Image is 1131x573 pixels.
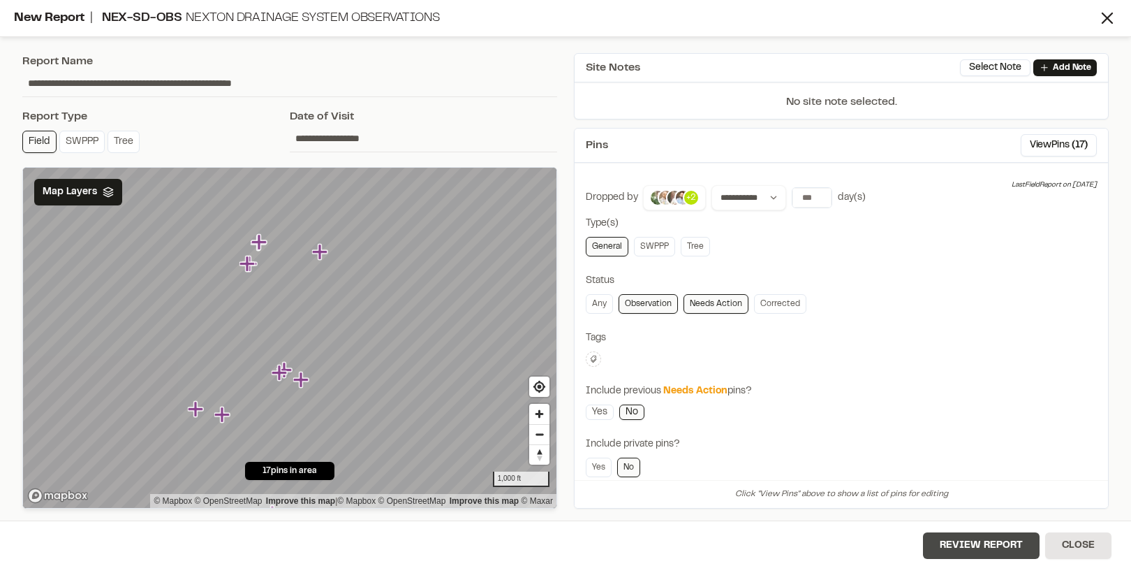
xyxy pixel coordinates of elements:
[619,294,678,314] a: Observation
[586,190,638,205] div: Dropped by
[619,405,644,420] a: No
[521,496,553,506] a: Maxar
[378,496,446,506] a: OpenStreetMap
[239,255,258,273] div: Map marker
[493,472,549,487] div: 1,000 ft
[683,294,748,314] a: Needs Action
[666,189,683,206] img: Donald Jones
[575,94,1108,119] p: No site note selected.
[251,234,269,252] div: Map marker
[272,364,290,382] div: Map marker
[214,406,232,424] div: Map marker
[1072,138,1088,153] span: ( 17 )
[251,233,269,252] div: Map marker
[586,331,1097,346] div: Tags
[529,377,549,397] button: Find my location
[586,216,1097,231] div: Type(s)
[686,191,696,204] p: +2
[586,59,640,76] span: Site Notes
[575,480,1108,508] div: Click "View Pins" above to show a list of pins for editing
[586,273,1097,289] div: Status
[1045,532,1111,559] button: Close
[681,237,710,256] a: Tree
[22,108,290,125] div: Report Type
[643,185,706,210] button: +2
[960,59,1030,76] button: Select Note
[1012,180,1097,191] div: Last Field Report on [DATE]
[586,437,1097,452] div: Include private pins?
[22,53,557,70] div: Report Name
[1021,134,1097,157] button: ViewPins (17)
[1053,61,1091,74] p: Add Note
[754,294,806,314] a: Corrected
[290,108,557,125] div: Date of Visit
[586,351,601,367] button: Edit Tags
[586,294,613,314] a: Any
[337,496,376,506] a: Mapbox
[266,496,335,506] a: Map feedback
[586,384,1097,399] div: Include previous pins?
[276,361,295,379] div: Map marker
[617,458,640,477] a: No
[154,496,192,506] a: Mapbox
[188,400,206,419] div: Map marker
[586,237,628,256] a: General
[838,190,866,205] div: day(s)
[663,387,727,396] span: Needs Action
[195,496,263,506] a: OpenStreetMap
[634,237,675,256] a: SWPPP
[658,189,674,206] img: Sinuhe Perez
[450,496,519,506] a: Improve this map
[529,445,549,465] span: Reset bearing to north
[293,371,311,389] div: Map marker
[154,494,553,508] div: |
[529,444,549,465] button: Reset bearing to north
[586,405,614,420] a: Yes
[649,189,666,206] img: Wayne Lee
[529,424,549,444] button: Zoom out
[586,137,608,154] span: Pins
[263,465,317,477] span: 17 pins in area
[586,458,612,477] a: Yes
[529,425,549,444] span: Zoom out
[102,13,182,24] span: Nex-SD-Obs
[14,9,1097,28] div: New Report
[529,404,549,424] button: Zoom in
[923,532,1040,559] button: Review Report
[186,13,440,24] span: Nexton Drainage System Observations
[674,189,691,206] img: Shawn Simons
[23,168,556,508] canvas: Map
[312,243,330,261] div: Map marker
